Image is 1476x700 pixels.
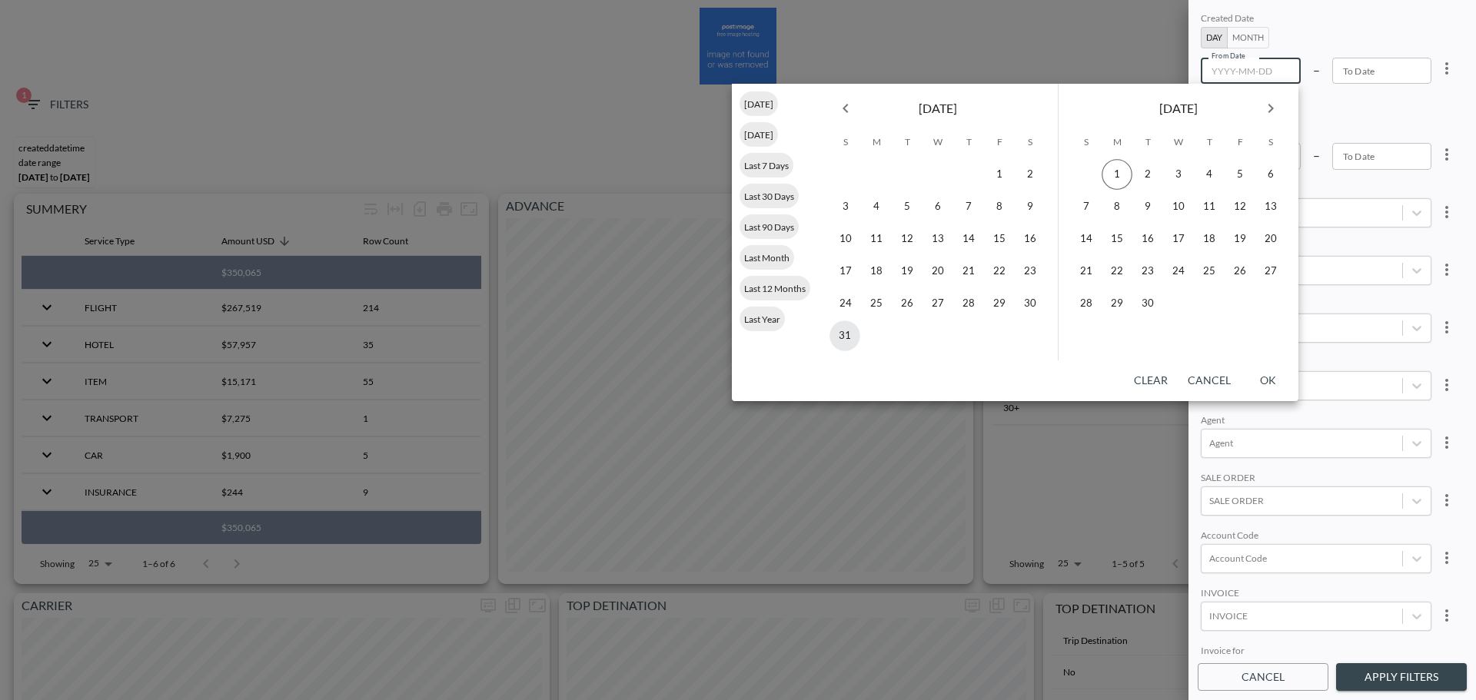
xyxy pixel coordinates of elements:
[1015,224,1045,254] button: 16
[1201,27,1228,48] button: Day
[1071,224,1102,254] button: 14
[1201,98,1431,112] div: Departure Date
[1132,159,1163,190] button: 2
[1257,127,1285,158] span: Saturday
[830,288,861,319] button: 24
[1201,184,1431,198] div: GROUP
[740,221,799,233] span: Last 90 Days
[861,191,892,222] button: 4
[1201,472,1431,486] div: SALE ORDER
[1163,191,1194,222] button: 10
[922,288,953,319] button: 27
[1243,367,1292,395] button: OK
[829,320,860,351] button: 31
[1072,127,1100,158] span: Sunday
[1016,127,1044,158] span: Saturday
[740,314,785,325] span: Last Year
[740,276,810,300] div: Last 12 Months
[1201,299,1431,314] div: DATA AREA
[1165,127,1192,158] span: Wednesday
[863,127,890,158] span: Monday
[1201,587,1431,602] div: INVOICE
[1313,61,1320,78] p: –
[1132,256,1163,287] button: 23
[740,129,778,141] span: [DATE]
[1163,256,1194,287] button: 24
[1194,191,1225,222] button: 11
[740,283,810,294] span: Last 12 Months
[1198,663,1328,692] button: Cancel
[830,93,861,124] button: Previous month
[1431,312,1462,343] button: more
[1225,159,1255,190] button: 5
[1182,367,1237,395] button: Cancel
[1226,127,1254,158] span: Friday
[1201,58,1301,84] input: YYYY-MM-DD
[832,127,859,158] span: Sunday
[1212,51,1245,61] label: From Date
[1071,288,1102,319] button: 28
[1255,93,1286,124] button: Next month
[953,191,984,222] button: 7
[1194,256,1225,287] button: 25
[1015,159,1045,190] button: 2
[892,288,922,319] button: 26
[1431,197,1462,227] button: more
[1431,254,1462,285] button: more
[893,127,921,158] span: Tuesday
[1225,256,1255,287] button: 26
[953,288,984,319] button: 28
[1227,27,1269,48] button: Month
[892,224,922,254] button: 12
[1255,224,1286,254] button: 20
[953,224,984,254] button: 14
[1159,98,1198,119] span: [DATE]
[1255,159,1286,190] button: 6
[740,153,793,177] div: Last 7 Days
[984,159,1015,190] button: 1
[1195,127,1223,158] span: Thursday
[1431,139,1462,170] button: more
[861,256,892,287] button: 18
[1163,224,1194,254] button: 17
[861,224,892,254] button: 11
[986,127,1013,158] span: Friday
[1336,663,1467,692] button: Apply Filters
[922,191,953,222] button: 6
[1255,256,1286,287] button: 27
[830,191,861,222] button: 3
[1103,127,1131,158] span: Monday
[955,127,982,158] span: Thursday
[1134,127,1162,158] span: Tuesday
[953,256,984,287] button: 21
[984,224,1015,254] button: 15
[892,191,922,222] button: 5
[1102,256,1132,287] button: 22
[1132,288,1163,319] button: 30
[1431,600,1462,631] button: more
[1132,224,1163,254] button: 16
[1132,191,1163,222] button: 9
[984,191,1015,222] button: 8
[1201,241,1431,256] div: Account Name
[892,256,922,287] button: 19
[1102,224,1132,254] button: 15
[1431,370,1462,400] button: more
[924,127,952,158] span: Wednesday
[740,307,785,331] div: Last Year
[740,98,778,110] span: [DATE]
[1194,159,1225,190] button: 4
[1126,367,1175,395] button: Clear
[1201,414,1431,429] div: Agent
[1015,256,1045,287] button: 23
[919,98,957,119] span: [DATE]
[1332,58,1432,84] input: YYYY-MM-DD
[740,252,794,264] span: Last Month
[1201,357,1431,371] div: GROUP ID
[1102,191,1132,222] button: 8
[861,288,892,319] button: 25
[1194,224,1225,254] button: 18
[740,160,793,171] span: Last 7 Days
[1201,529,1431,544] div: Account Code
[984,288,1015,319] button: 29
